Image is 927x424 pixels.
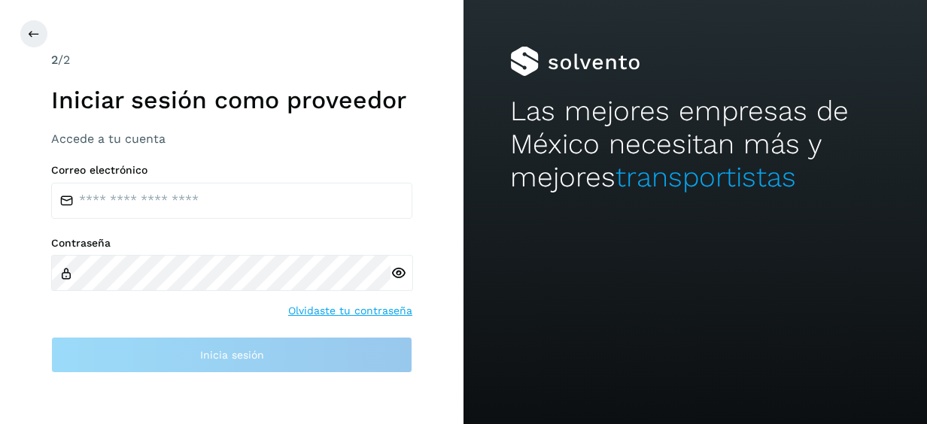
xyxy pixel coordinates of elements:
[51,51,412,69] div: /2
[51,337,412,373] button: Inicia sesión
[200,350,264,360] span: Inicia sesión
[615,161,796,193] span: transportistas
[51,237,412,250] label: Contraseña
[510,95,881,195] h2: Las mejores empresas de México necesitan más y mejores
[51,53,58,67] span: 2
[51,86,412,114] h1: Iniciar sesión como proveedor
[51,132,412,146] h3: Accede a tu cuenta
[51,164,412,177] label: Correo electrónico
[288,303,412,319] a: Olvidaste tu contraseña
